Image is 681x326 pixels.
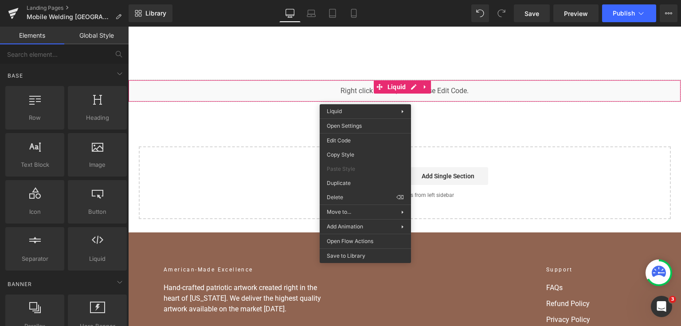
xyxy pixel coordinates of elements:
[564,9,588,18] span: Preview
[27,4,129,12] a: Landing Pages
[8,113,62,122] span: Row
[327,179,404,187] span: Duplicate
[25,165,528,172] p: or Drag & Drop elements from left sidebar
[70,254,124,263] span: Liquid
[327,108,342,114] span: Liquid
[651,296,672,317] iframe: Intercom live chat
[8,160,62,169] span: Text Block
[70,160,124,169] span: Image
[327,193,396,201] span: Delete
[327,122,404,130] span: Open Settings
[7,71,24,80] span: Base
[418,288,517,299] a: Privacy Policy
[669,296,676,303] span: 3
[145,9,166,17] span: Library
[602,4,656,22] button: Publish
[613,10,635,17] span: Publish
[327,208,401,216] span: Move to...
[418,256,517,267] a: FAQs
[418,239,517,247] h2: Support
[70,113,124,122] span: Heading
[301,4,322,22] a: Laptop
[343,4,364,22] a: Mobile
[553,4,599,22] a: Preview
[493,4,510,22] button: Redo
[660,4,677,22] button: More
[327,223,401,231] span: Add Animation
[327,165,404,173] span: Paste Style
[327,237,404,245] span: Open Flow Actions
[70,207,124,216] span: Button
[35,256,204,288] p: Hand-crafted patriotic artwork created right in the heart of [US_STATE]. We deliver the highest q...
[418,272,517,283] a: Refund Policy
[471,4,489,22] button: Undo
[327,252,404,260] span: Save to Library
[35,239,204,247] h2: American-Made Excellence
[280,141,360,158] a: Add Single Section
[327,137,404,145] span: Edit Code
[524,9,539,18] span: Save
[7,280,33,288] span: Banner
[396,193,404,201] span: ⌫
[327,151,404,159] span: Copy Style
[279,4,301,22] a: Desktop
[64,27,129,44] a: Global Style
[193,141,273,158] a: Explore Blocks
[8,207,62,216] span: Icon
[292,54,303,67] a: Expand / Collapse
[322,4,343,22] a: Tablet
[8,254,62,263] span: Separator
[27,13,112,20] span: Mobile Welding [GEOGRAPHIC_DATA]
[257,54,280,67] span: Liquid
[129,4,172,22] a: New Library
